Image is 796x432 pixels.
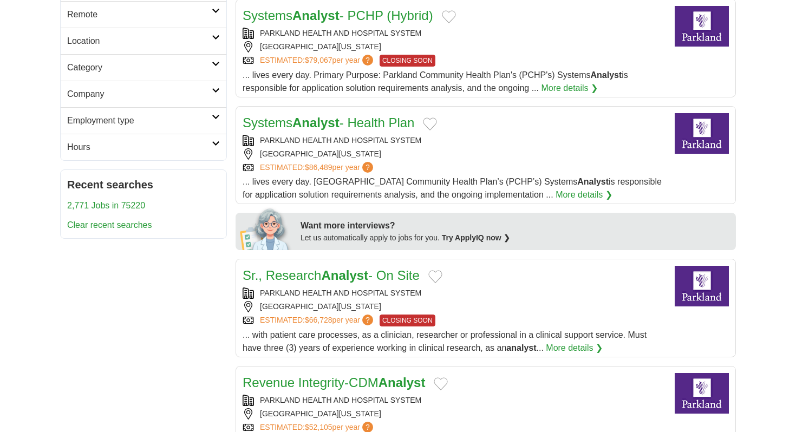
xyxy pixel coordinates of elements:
[260,315,375,326] a: ESTIMATED:$66,728per year?
[260,55,375,67] a: ESTIMATED:$79,067per year?
[442,10,456,23] button: Add to favorite jobs
[67,61,212,74] h2: Category
[305,423,332,431] span: $52,105
[260,162,375,173] a: ESTIMATED:$86,489per year?
[362,162,373,173] span: ?
[292,115,340,130] strong: Analyst
[61,54,226,81] a: Category
[506,343,536,352] strong: analyst
[243,301,666,312] div: [GEOGRAPHIC_DATA][US_STATE]
[556,188,612,201] a: More details ❯
[67,8,212,21] h2: Remote
[379,375,426,390] strong: Analyst
[67,220,152,230] a: Clear recent searches
[305,163,332,172] span: $86,489
[61,107,226,134] a: Employment type
[61,134,226,160] a: Hours
[243,148,666,160] div: [GEOGRAPHIC_DATA][US_STATE]
[67,114,212,127] h2: Employment type
[292,8,340,23] strong: Analyst
[541,82,598,95] a: More details ❯
[380,315,435,326] span: CLOSING SOON
[675,266,729,306] img: Parkland Health & Hospital System logo
[434,377,448,390] button: Add to favorite jobs
[577,177,609,186] strong: Analyst
[260,289,421,297] a: PARKLAND HEALTH AND HOSPITAL SYSTEM
[67,176,220,193] h2: Recent searches
[675,373,729,414] img: Parkland Health & Hospital System logo
[243,375,425,390] a: Revenue Integrity-CDMAnalyst
[243,115,414,130] a: SystemsAnalyst- Health Plan
[260,136,421,145] a: PARKLAND HEALTH AND HOSPITAL SYSTEM
[321,268,368,283] strong: Analyst
[301,232,729,244] div: Let us automatically apply to jobs for you.
[675,113,729,154] img: Parkland Health & Hospital System logo
[243,177,662,199] span: ... lives every day. [GEOGRAPHIC_DATA] Community Health Plan’s (PCHP’s) Systems is responsible fo...
[442,233,510,242] a: Try ApplyIQ now ❯
[428,270,442,283] button: Add to favorite jobs
[243,8,433,23] a: SystemsAnalyst- PCHP (Hybrid)
[546,342,603,355] a: More details ❯
[67,35,212,48] h2: Location
[362,315,373,325] span: ?
[260,29,421,37] a: PARKLAND HEALTH AND HOSPITAL SYSTEM
[240,207,292,250] img: apply-iq-scientist.png
[243,41,666,53] div: [GEOGRAPHIC_DATA][US_STATE]
[61,1,226,28] a: Remote
[675,6,729,47] img: Parkland Health & Hospital System logo
[301,219,729,232] div: Want more interviews?
[67,201,145,210] a: 2,771 Jobs in 75220
[380,55,435,67] span: CLOSING SOON
[243,70,628,93] span: ... lives every day. Primary Purpose: Parkland Community Health Plan's (PCHP's) Systems is respon...
[590,70,622,80] strong: Analyst
[61,81,226,107] a: Company
[243,408,666,420] div: [GEOGRAPHIC_DATA][US_STATE]
[305,316,332,324] span: $66,728
[61,28,226,54] a: Location
[67,141,212,154] h2: Hours
[362,55,373,66] span: ?
[260,396,421,404] a: PARKLAND HEALTH AND HOSPITAL SYSTEM
[67,88,212,101] h2: Company
[243,330,647,352] span: ... with patient care processes, as a clinician, researcher or professional in a clinical support...
[423,117,437,130] button: Add to favorite jobs
[243,268,420,283] a: Sr., ResearchAnalyst- On Site
[305,56,332,64] span: $79,067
